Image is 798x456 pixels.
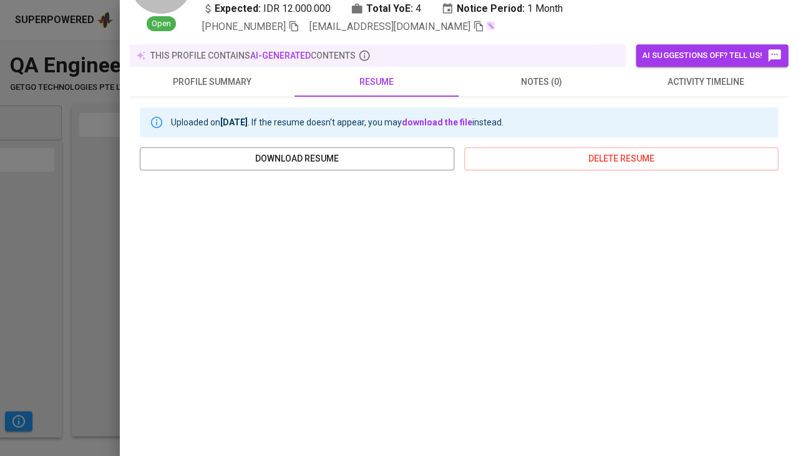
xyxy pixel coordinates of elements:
[140,147,454,170] button: download resume
[642,48,782,63] span: AI suggestions off? Tell us!
[485,21,495,31] img: magic_wand.svg
[416,1,421,16] span: 4
[250,51,311,61] span: AI-generated
[464,147,779,170] button: delete resume
[636,44,788,67] button: AI suggestions off? Tell us!
[302,74,452,90] span: resume
[137,74,287,90] span: profile summary
[631,74,781,90] span: activity timeline
[171,111,504,133] div: Uploaded on . If the resume doesn't appear, you may instead.
[147,18,176,30] span: Open
[202,21,286,32] span: [PHONE_NUMBER]
[441,1,563,16] div: 1 Month
[220,117,248,127] b: [DATE]
[467,74,616,90] span: notes (0)
[366,1,413,16] b: Total YoE:
[474,151,769,167] span: delete resume
[457,1,525,16] b: Notice Period:
[150,49,356,62] p: this profile contains contents
[215,1,261,16] b: Expected:
[309,21,470,32] span: [EMAIL_ADDRESS][DOMAIN_NAME]
[202,1,331,16] div: IDR 12.000.000
[402,117,472,127] a: download the file
[150,151,444,167] span: download resume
